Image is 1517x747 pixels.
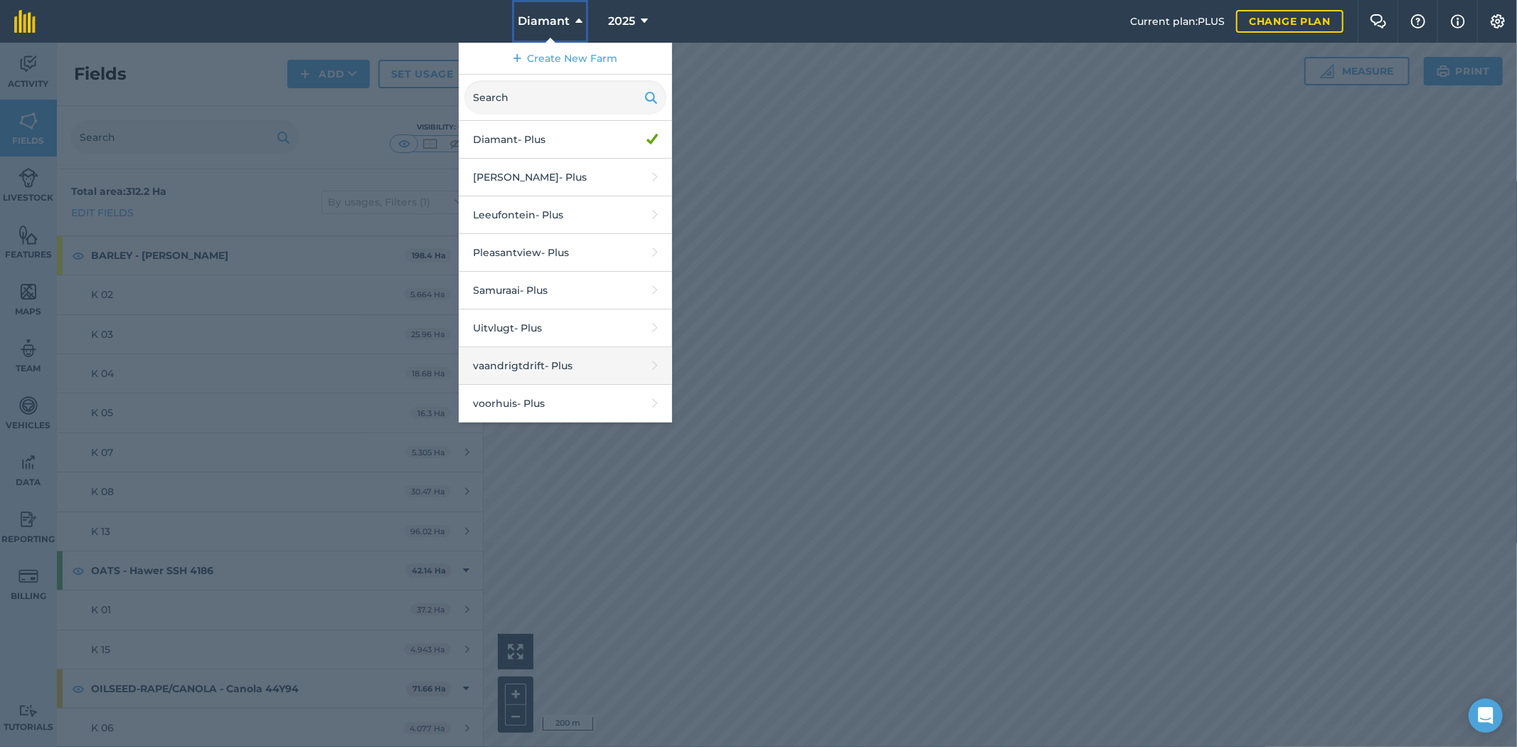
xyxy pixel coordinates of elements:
a: voorhuis- Plus [459,385,672,423]
div: Open Intercom Messenger [1469,699,1503,733]
img: A cog icon [1489,14,1506,28]
span: Diamant [518,13,570,30]
a: Leeufontein- Plus [459,196,672,234]
input: Search [464,80,666,115]
img: fieldmargin Logo [14,10,36,33]
span: Current plan : PLUS [1130,14,1225,29]
span: 2025 [608,13,635,30]
a: vaandrigtdrift- Plus [459,347,672,385]
img: svg+xml;base64,PHN2ZyB4bWxucz0iaHR0cDovL3d3dy53My5vcmcvMjAwMC9zdmciIHdpZHRoPSIxOSIgaGVpZ2h0PSIyNC... [644,89,658,106]
a: Diamant- Plus [459,121,672,159]
a: Pleasantview- Plus [459,234,672,272]
a: Samuraai- Plus [459,272,672,309]
img: svg+xml;base64,PHN2ZyB4bWxucz0iaHR0cDovL3d3dy53My5vcmcvMjAwMC9zdmciIHdpZHRoPSIxNyIgaGVpZ2h0PSIxNy... [1451,13,1465,30]
a: Uitvlugt- Plus [459,309,672,347]
a: [PERSON_NAME]- Plus [459,159,672,196]
img: A question mark icon [1410,14,1427,28]
a: Change plan [1236,10,1343,33]
a: Create New Farm [459,43,672,75]
img: Two speech bubbles overlapping with the left bubble in the forefront [1370,14,1387,28]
